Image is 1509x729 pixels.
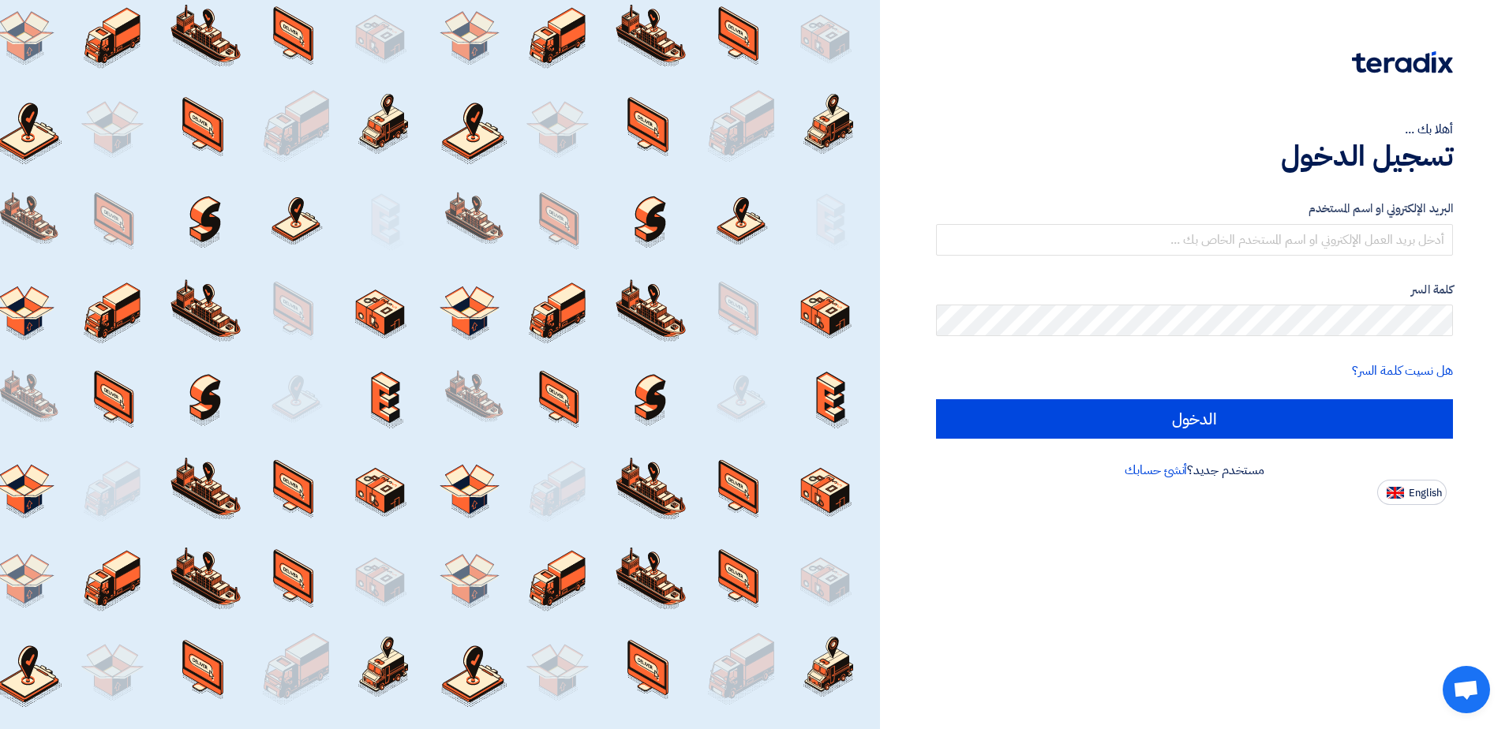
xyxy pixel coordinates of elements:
[1377,480,1447,505] button: English
[1387,487,1404,499] img: en-US.png
[936,120,1453,139] div: أهلا بك ...
[1352,51,1453,73] img: Teradix logo
[936,461,1453,480] div: مستخدم جديد؟
[936,281,1453,299] label: كلمة السر
[1409,488,1442,499] span: English
[936,399,1453,439] input: الدخول
[936,200,1453,218] label: البريد الإلكتروني او اسم المستخدم
[936,224,1453,256] input: أدخل بريد العمل الإلكتروني او اسم المستخدم الخاص بك ...
[1125,461,1187,480] a: أنشئ حسابك
[936,139,1453,174] h1: تسجيل الدخول
[1352,361,1453,380] a: هل نسيت كلمة السر؟
[1443,666,1490,713] a: Open chat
